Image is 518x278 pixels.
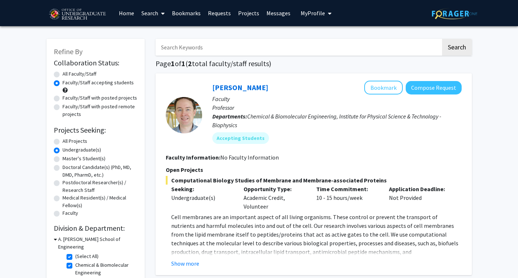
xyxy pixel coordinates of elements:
img: University of Maryland Logo [47,5,108,24]
mat-chip: Accepting Students [212,132,269,144]
label: Faculty/Staff accepting students [63,79,134,86]
h2: Projects Seeking: [54,126,137,134]
div: Academic Credit, Volunteer [238,185,311,211]
span: Computational Biology Studies of Membrane and Membrane-associated Proteins [166,176,462,185]
button: Show more [171,259,199,268]
h1: Page of ( total faculty/staff results) [156,59,472,68]
button: Search [442,39,472,56]
span: 1 [171,59,175,68]
h2: Collaboration Status: [54,59,137,67]
b: Faculty Information: [166,154,220,161]
div: 10 - 15 hours/week [311,185,384,211]
button: Add Jeffery Klauda to Bookmarks [364,81,403,94]
label: Doctoral Candidate(s) (PhD, MD, DMD, PharmD, etc.) [63,164,137,179]
b: Departments: [212,113,247,120]
a: Projects [234,0,263,26]
p: Opportunity Type: [244,185,305,193]
div: Not Provided [384,185,456,211]
label: Faculty [63,209,78,217]
label: Master's Student(s) [63,155,105,162]
h3: A. [PERSON_NAME] School of Engineering [58,235,137,251]
a: [PERSON_NAME] [212,83,268,92]
div: Undergraduate(s) [171,193,233,202]
p: Application Deadline: [389,185,451,193]
button: Compose Request to Jeffery Klauda [406,81,462,94]
iframe: Chat [5,245,31,273]
a: Search [138,0,168,26]
a: Home [115,0,138,26]
label: Postdoctoral Researcher(s) / Research Staff [63,179,137,194]
label: All Faculty/Staff [63,70,96,78]
p: Professor [212,103,462,112]
label: All Projects [63,137,87,145]
p: Open Projects [166,165,462,174]
img: ForagerOne Logo [432,8,477,19]
span: My Profile [301,9,325,17]
span: Chemical & Biomolecular Engineering, Institute for Physical Science & Technology - Biophysics [212,113,441,129]
p: Faculty [212,94,462,103]
span: 2 [188,59,192,68]
label: Chemical & Biomolecular Engineering [75,261,136,277]
a: Messages [263,0,294,26]
span: Refine By [54,47,83,56]
input: Search Keywords [156,39,441,56]
p: Seeking: [171,185,233,193]
label: (Select All) [75,253,99,260]
a: Bookmarks [168,0,204,26]
h2: Division & Department: [54,224,137,233]
span: No Faculty Information [220,154,279,161]
span: 1 [181,59,185,68]
a: Requests [204,0,234,26]
label: Undergraduate(s) [63,146,101,154]
label: Faculty/Staff with posted projects [63,94,137,102]
p: Time Commitment: [316,185,378,193]
label: Medical Resident(s) / Medical Fellow(s) [63,194,137,209]
label: Faculty/Staff with posted remote projects [63,103,137,118]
